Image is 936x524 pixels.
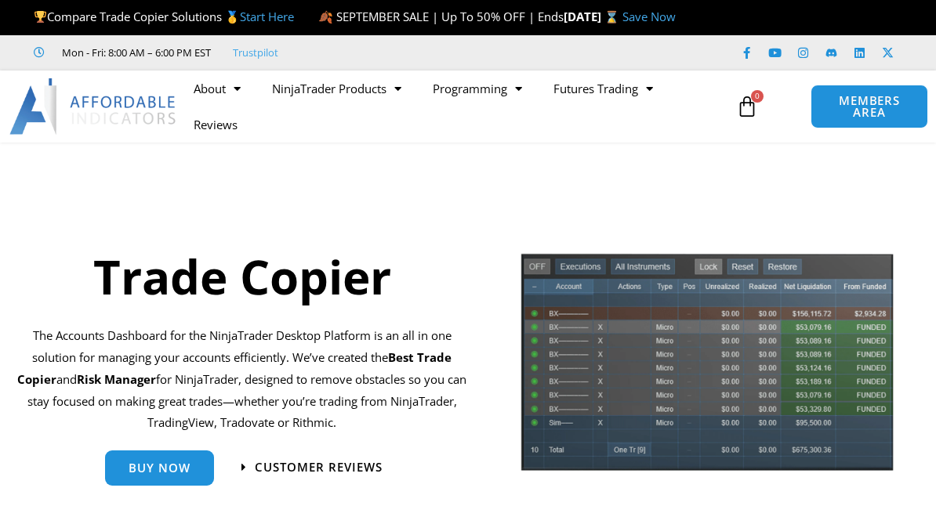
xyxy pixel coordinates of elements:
span: Mon - Fri: 8:00 AM – 6:00 PM EST [58,43,211,62]
strong: [DATE] ⌛ [564,9,622,24]
img: LogoAI | Affordable Indicators – NinjaTrader [9,78,178,135]
p: The Accounts Dashboard for the NinjaTrader Desktop Platform is an all in one solution for managin... [12,325,473,434]
a: MEMBERS AREA [811,85,927,128]
a: Trustpilot [233,43,278,62]
span: Compare Trade Copier Solutions 🥇 [34,9,294,24]
a: Reviews [178,107,253,143]
a: Start Here [240,9,294,24]
span: 0 [751,90,764,103]
span: MEMBERS AREA [827,95,911,118]
a: Programming [417,70,538,107]
a: Customer Reviews [241,461,383,473]
a: About [178,70,256,107]
b: Best Trade Copier [17,349,452,387]
strong: Risk Manager [77,371,156,387]
span: Customer Reviews [255,461,383,473]
nav: Menu [178,70,731,143]
a: NinjaTrader Products [256,70,417,107]
a: Save Now [622,9,676,24]
img: tradecopier | Affordable Indicators – NinjaTrader [520,252,894,481]
img: 🏆 [34,11,46,23]
span: 🍂 SEPTEMBER SALE | Up To 50% OFF | Ends [318,9,564,24]
a: Buy Now [105,450,214,486]
a: 0 [713,84,782,129]
a: Futures Trading [538,70,669,107]
span: Buy Now [129,462,190,474]
h1: Trade Copier [12,244,473,309]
